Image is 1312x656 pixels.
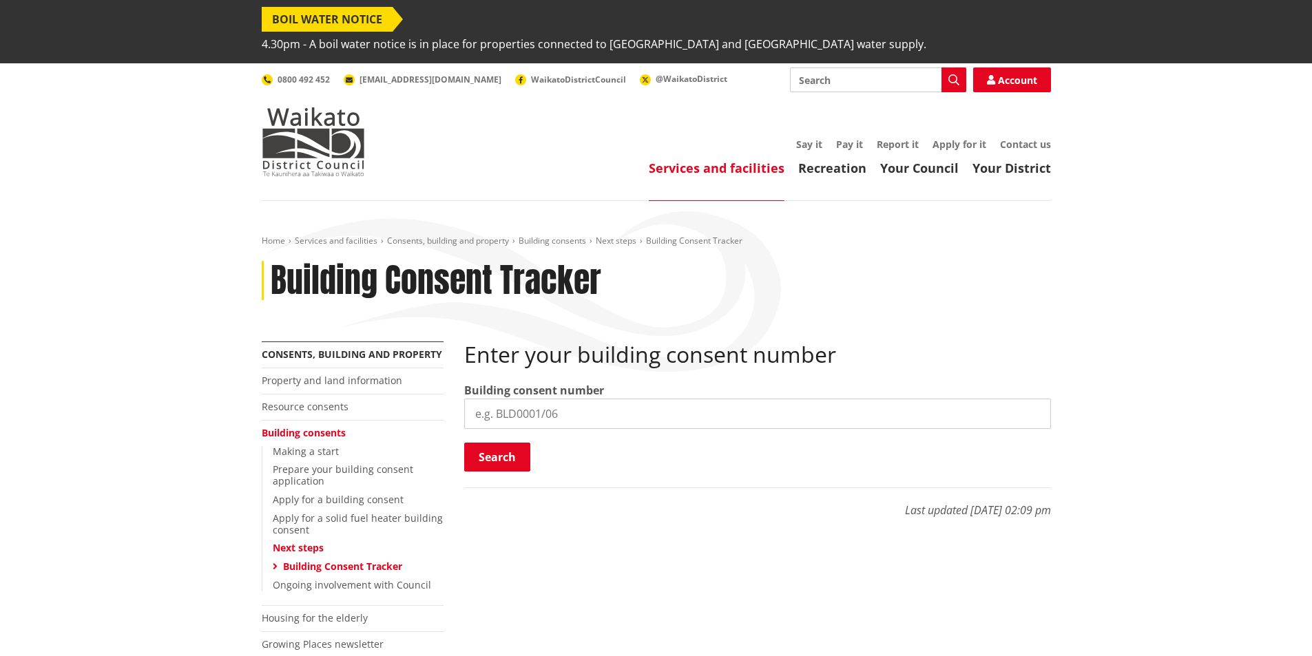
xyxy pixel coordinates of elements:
[262,637,384,650] a: Growing Places newsletter
[273,541,324,554] a: Next steps
[262,235,1051,247] nav: breadcrumb
[790,67,966,92] input: Search input
[262,235,285,246] a: Home
[880,160,959,176] a: Your Council
[1000,138,1051,151] a: Contact us
[519,235,586,246] a: Building consents
[464,382,604,399] label: Building consent number
[464,443,530,472] button: Search
[646,235,742,246] span: Building Consent Tracker
[262,400,348,413] a: Resource consents
[273,493,404,506] a: Apply for a building consent
[877,138,919,151] a: Report it
[262,107,365,176] img: Waikato District Council - Te Kaunihera aa Takiwaa o Waikato
[262,7,393,32] span: BOIL WATER NOTICE
[262,611,368,624] a: Housing for the elderly
[798,160,866,176] a: Recreation
[273,511,443,536] a: Apply for a solid fuel heater building consent​
[464,399,1051,429] input: e.g. BLD0001/06
[283,560,402,573] a: Building Consent Tracker
[262,348,442,361] a: Consents, building and property
[796,138,822,151] a: Say it
[262,74,330,85] a: 0800 492 452
[836,138,863,151] a: Pay it
[649,160,784,176] a: Services and facilities
[295,235,377,246] a: Services and facilities
[278,74,330,85] span: 0800 492 452
[656,73,727,85] span: @WaikatoDistrict
[273,578,431,591] a: Ongoing involvement with Council
[973,67,1051,92] a: Account
[262,32,926,56] span: 4.30pm - A boil water notice is in place for properties connected to [GEOGRAPHIC_DATA] and [GEOGR...
[596,235,636,246] a: Next steps
[387,235,509,246] a: Consents, building and property
[344,74,501,85] a: [EMAIL_ADDRESS][DOMAIN_NAME]
[273,445,339,458] a: Making a start
[972,160,1051,176] a: Your District
[531,74,626,85] span: WaikatoDistrictCouncil
[464,341,1051,368] h2: Enter your building consent number
[271,261,601,301] h1: Building Consent Tracker
[262,374,402,387] a: Property and land information
[360,74,501,85] span: [EMAIL_ADDRESS][DOMAIN_NAME]
[640,73,727,85] a: @WaikatoDistrict
[933,138,986,151] a: Apply for it
[464,487,1051,518] p: Last updated [DATE] 02:09 pm
[262,426,346,439] a: Building consents
[273,463,413,487] a: Prepare your building consent application
[515,74,626,85] a: WaikatoDistrictCouncil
